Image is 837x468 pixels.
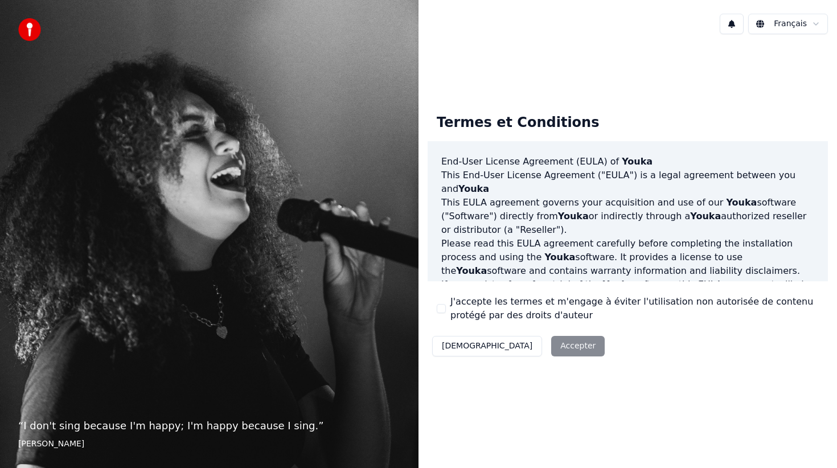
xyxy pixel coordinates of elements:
span: Youka [558,211,589,221]
span: Youka [726,197,757,208]
img: youka [18,18,41,41]
span: Youka [544,252,575,262]
span: Youka [458,183,489,194]
label: J'accepte les termes et m'engage à éviter l'utilisation non autorisée de contenu protégé par des ... [450,295,819,322]
p: This EULA agreement governs your acquisition and use of our software ("Software") directly from o... [441,196,814,237]
span: Youka [690,211,721,221]
p: This End-User License Agreement ("EULA") is a legal agreement between you and [441,169,814,196]
button: [DEMOGRAPHIC_DATA] [432,336,542,356]
span: Youka [456,265,487,276]
footer: [PERSON_NAME] [18,438,400,450]
span: Youka [603,279,634,290]
p: If you register for a free trial of the software, this EULA agreement will also govern that trial... [441,278,814,332]
p: “ I don't sing because I'm happy; I'm happy because I sing. ” [18,418,400,434]
div: Termes et Conditions [428,105,608,141]
p: Please read this EULA agreement carefully before completing the installation process and using th... [441,237,814,278]
h3: End-User License Agreement (EULA) of [441,155,814,169]
span: Youka [622,156,653,167]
